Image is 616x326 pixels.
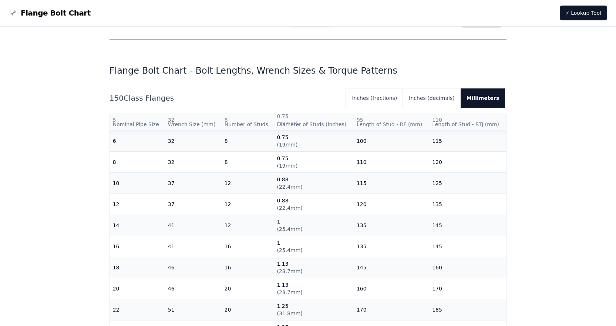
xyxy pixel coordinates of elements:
td: 12 [222,215,274,236]
td: 1 [274,215,353,236]
td: 135 [429,194,506,215]
td: 41 [165,236,222,257]
td: 0.88 [274,194,353,215]
td: 145 [354,257,429,278]
span: Flange Bolt Chart [21,8,91,18]
td: 12 [222,173,274,194]
th: Length of Stud - RF (mm) [354,114,429,135]
td: 135 [354,236,429,257]
td: 110 [354,152,429,173]
td: 22 [110,299,165,320]
td: 1 [274,236,353,257]
img: Flange Bolt Chart Logo [9,9,18,17]
td: 32 [165,152,222,173]
td: 6 [110,131,165,152]
span: ( 25.4mm ) [277,226,302,232]
td: 1.13 [274,278,353,299]
td: 170 [429,278,506,299]
th: Diameter of Studs (inches) [274,114,353,135]
span: ( 28.7mm ) [277,268,302,274]
button: Inches (fractions) [346,88,403,108]
td: 0.75 [274,131,353,152]
td: 8 [222,152,274,173]
button: Inches (decimals) [403,88,460,108]
h1: Flange Bolt Chart - Bolt Lengths, Wrench Sizes & Torque Patterns [110,65,507,77]
td: 46 [165,278,222,299]
td: 32 [165,131,222,152]
td: 8 [222,131,274,152]
td: 125 [429,173,506,194]
th: Nominal Pipe Size [110,114,165,135]
td: 14 [110,215,165,236]
th: Length of Stud - RTJ (mm) [429,114,506,135]
td: 20 [222,278,274,299]
span: ( 28.7mm ) [277,289,302,295]
a: Flange Bolt Chart LogoFlange Bolt Chart [9,8,91,18]
a: ⚡ Lookup Tool [560,6,607,20]
td: 37 [165,173,222,194]
td: 100 [354,131,429,152]
td: 170 [354,299,429,320]
td: 145 [429,236,506,257]
td: 12 [110,194,165,215]
td: 41 [165,215,222,236]
td: 37 [165,194,222,215]
td: 0.88 [274,173,353,194]
td: 115 [354,173,429,194]
td: 1.13 [274,257,353,278]
span: ( 22.4mm ) [277,184,302,190]
td: 46 [165,257,222,278]
td: 16 [110,236,165,257]
span: ( 31.8mm ) [277,310,302,316]
td: 135 [354,215,429,236]
th: Wrench Size (mm) [165,114,222,135]
td: 185 [429,299,506,320]
td: 8 [110,152,165,173]
td: 120 [354,194,429,215]
td: 160 [429,257,506,278]
td: 120 [429,152,506,173]
th: Number of Studs [222,114,274,135]
h2: 150 Class Flanges [110,93,340,103]
td: 16 [222,236,274,257]
button: Millimeters [461,88,505,108]
td: 145 [429,215,506,236]
td: 160 [354,278,429,299]
td: 1.25 [274,299,353,320]
span: ( 19mm ) [277,142,297,148]
span: ( 22.4mm ) [277,205,302,211]
td: 12 [222,194,274,215]
td: 16 [222,257,274,278]
td: 10 [110,173,165,194]
td: 115 [429,131,506,152]
td: 18 [110,257,165,278]
td: 20 [222,299,274,320]
td: 0.75 [274,152,353,173]
span: ( 25.4mm ) [277,247,302,253]
td: 51 [165,299,222,320]
td: 20 [110,278,165,299]
span: ( 19mm ) [277,163,297,169]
